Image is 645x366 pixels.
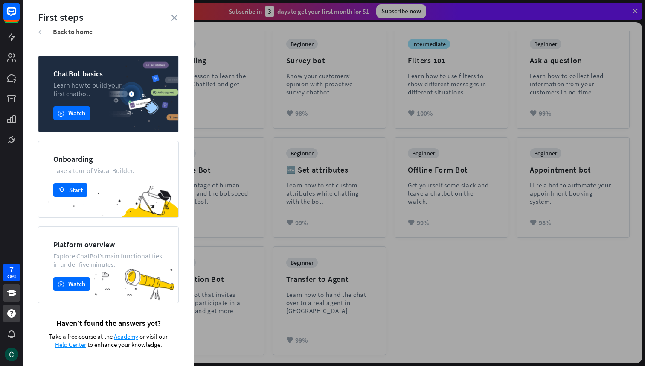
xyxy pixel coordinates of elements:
[53,252,163,269] div: Explore ChatBot’s main functionalities in under five minutes.
[49,332,113,340] span: Take a free course at the
[38,11,179,24] div: First steps
[58,281,64,287] i: play
[171,15,177,21] i: close
[55,340,86,348] span: Help Center
[58,110,64,117] i: play
[53,277,90,291] button: playWatch
[3,264,20,281] a: 7 days
[58,187,65,193] i: academy
[139,332,168,340] span: or visit our
[53,183,87,197] button: academyStart
[53,154,163,164] div: Onboarding
[53,240,163,249] div: Platform overview
[53,69,163,79] div: ChatBot basics
[7,273,16,279] div: days
[87,340,162,348] span: to enhance your knowledge.
[38,28,47,36] i: arrow_left
[38,318,179,328] div: Haven’t found the answers yet?
[114,332,138,340] span: Academy
[53,27,93,36] span: Back to home
[53,106,90,120] button: playWatch
[53,166,163,175] div: Take a tour of Visual Builder.
[9,266,14,273] div: 7
[7,3,32,29] button: Open LiveChat chat widget
[53,81,163,98] div: Learn how to build your first chatbot.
